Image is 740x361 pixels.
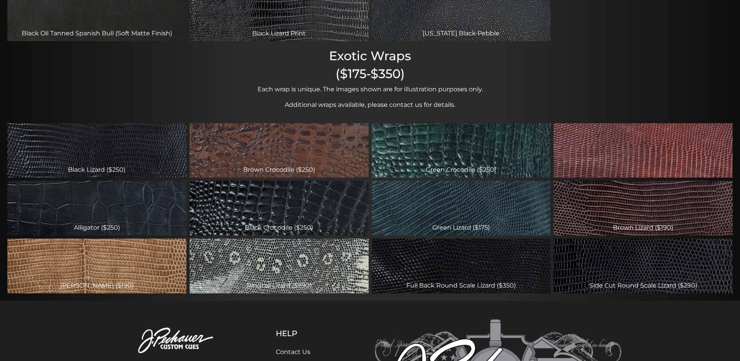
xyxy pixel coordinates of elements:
[554,123,733,178] div: Burgundy Lizard ($175)
[190,123,369,178] div: Brown Crocodile ($250)
[372,123,551,178] div: Green Crocodile ($250)
[190,239,369,293] div: Ringtail Lizard ($290)
[7,239,186,293] div: [PERSON_NAME] ($190)
[276,348,310,356] a: Contact Us
[554,181,733,235] div: Brown Lizard ($190)
[372,181,551,235] div: Green Lizard ($175)
[372,239,551,293] div: Full Back Round Scale Lizard ($350)
[7,123,186,178] div: Black Lizard ($250)
[190,181,369,235] div: Black Crocodile ($250)
[276,329,336,338] h5: Help
[7,181,186,235] div: Alligator ($250)
[554,239,733,293] div: Side Cut Round Scale Lizard ($290)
